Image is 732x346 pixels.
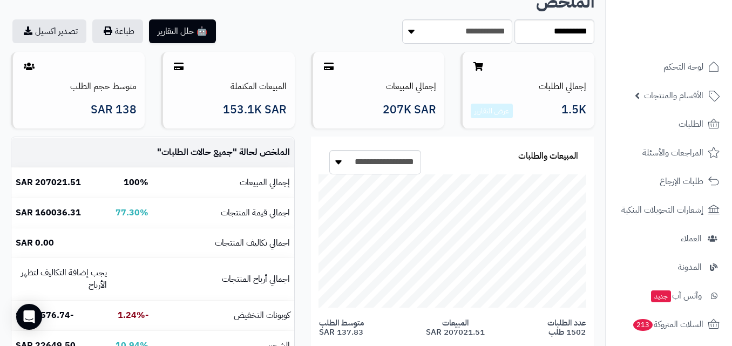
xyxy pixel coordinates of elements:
[681,231,702,246] span: العملاء
[153,258,294,300] td: اجمالي أرباح المنتجات
[386,80,436,93] a: إجمالي المبيعات
[679,117,703,132] span: الطلبات
[118,309,148,322] b: -1.24%
[642,145,703,160] span: المراجعات والأسئلة
[612,254,726,280] a: المدونة
[612,111,726,137] a: الطلبات
[383,104,436,116] span: 207K SAR
[644,88,703,103] span: الأقسام والمنتجات
[124,176,148,189] b: 100%
[612,54,726,80] a: لوحة التحكم
[16,309,73,322] b: -2576.74 SAR
[16,304,42,330] div: Open Intercom Messenger
[92,19,143,43] button: طباعة
[116,206,148,219] b: 77.30%
[612,168,726,194] a: طلبات الإرجاع
[660,174,703,189] span: طلبات الإرجاع
[153,138,294,167] td: الملخص لحالة " "
[223,104,287,116] span: 153.1K SAR
[539,80,586,93] a: إجمالي الطلبات
[319,318,364,336] span: متوسط الطلب 137.83 SAR
[16,236,54,249] b: 0.00 SAR
[149,19,216,43] button: 🤖 حلل التقارير
[153,228,294,258] td: اجمالي تكاليف المنتجات
[16,176,81,189] b: 207021.51 SAR
[12,19,86,43] a: تصدير اكسيل
[612,140,726,166] a: المراجعات والأسئلة
[650,288,702,303] span: وآتس آب
[612,197,726,223] a: إشعارات التحويلات البنكية
[161,146,233,159] span: جميع حالات الطلبات
[612,226,726,252] a: العملاء
[621,202,703,218] span: إشعارات التحويلات البنكية
[91,104,137,116] span: 138 SAR
[70,80,137,93] a: متوسط حجم الطلب
[475,105,509,117] a: عرض التقارير
[153,301,294,330] td: كوبونات التخفيض
[518,152,578,161] h3: المبيعات والطلبات
[16,206,81,219] b: 160036.31 SAR
[231,80,287,93] a: المبيعات المكتملة
[561,104,586,119] span: 1.5K
[663,59,703,74] span: لوحة التحكم
[426,318,485,336] span: المبيعات 207021.51 SAR
[612,283,726,309] a: وآتس آبجديد
[21,266,107,291] small: يجب إضافة التكاليف لتظهر الأرباح
[547,318,586,336] span: عدد الطلبات 1502 طلب
[633,319,653,331] span: 213
[651,290,671,302] span: جديد
[153,198,294,228] td: اجمالي قيمة المنتجات
[632,317,703,332] span: السلات المتروكة
[612,311,726,337] a: السلات المتروكة213
[153,168,294,198] td: إجمالي المبيعات
[678,260,702,275] span: المدونة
